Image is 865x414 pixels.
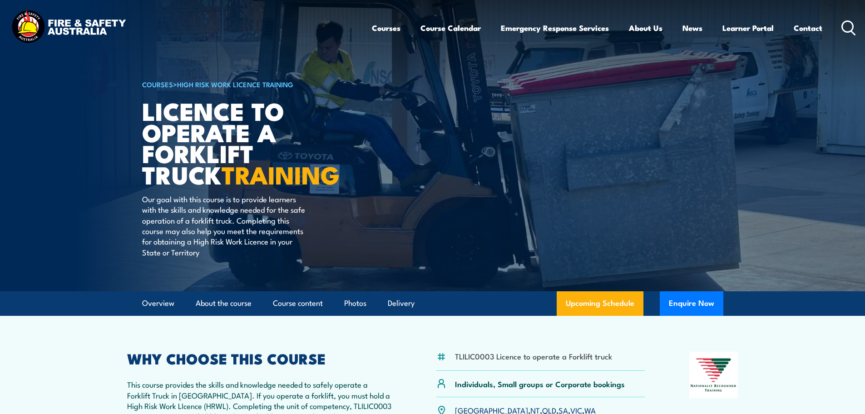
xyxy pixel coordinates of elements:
a: Contact [794,16,822,40]
a: Learner Portal [722,16,774,40]
p: Individuals, Small groups or Corporate bookings [455,379,625,389]
a: Overview [142,291,174,315]
a: Emergency Response Services [501,16,609,40]
h6: > [142,79,366,90]
a: About Us [629,16,662,40]
a: About the course [196,291,252,315]
a: Course content [273,291,323,315]
button: Enquire Now [660,291,723,316]
a: Photos [344,291,366,315]
a: Course Calendar [420,16,481,40]
a: COURSES [142,79,173,89]
a: Delivery [388,291,415,315]
li: TLILIC0003 Licence to operate a Forklift truck [455,351,612,361]
img: Nationally Recognised Training logo. [689,352,738,398]
a: Upcoming Schedule [557,291,643,316]
strong: TRAINING [222,155,340,193]
p: Our goal with this course is to provide learners with the skills and knowledge needed for the saf... [142,194,308,257]
h1: Licence to operate a forklift truck [142,100,366,185]
a: Courses [372,16,400,40]
h2: WHY CHOOSE THIS COURSE [127,352,392,364]
a: High Risk Work Licence Training [177,79,293,89]
a: News [682,16,702,40]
